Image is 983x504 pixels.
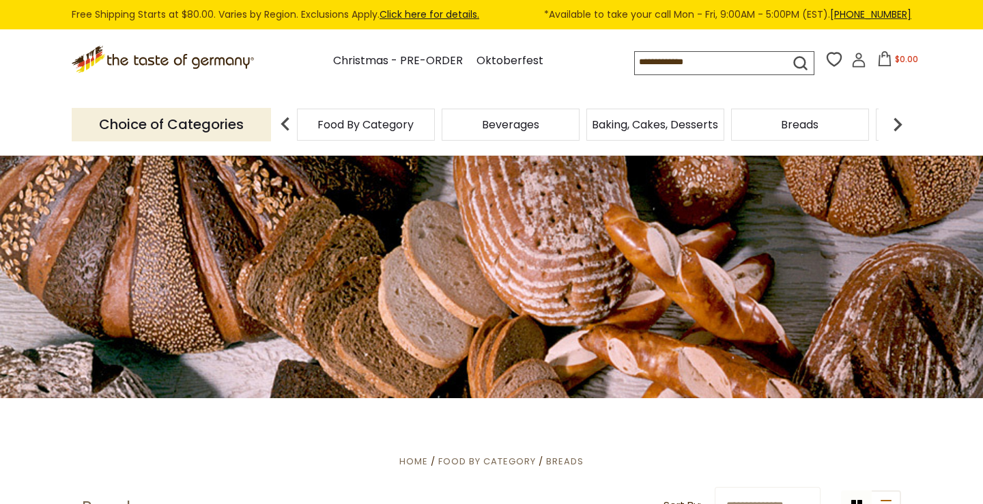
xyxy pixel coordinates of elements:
a: Food By Category [317,120,414,130]
a: Breads [546,455,584,468]
a: Breads [781,120,818,130]
a: Oktoberfest [476,52,543,70]
img: next arrow [884,111,911,138]
a: Click here for details. [380,8,479,21]
p: Choice of Categories [72,108,271,141]
button: $0.00 [869,51,927,72]
a: Baking, Cakes, Desserts [592,120,718,130]
a: Food By Category [438,455,536,468]
a: Christmas - PRE-ORDER [333,52,463,70]
img: previous arrow [272,111,299,138]
a: [PHONE_NUMBER] [830,8,911,21]
span: $0.00 [895,53,918,65]
div: Free Shipping Starts at $80.00. Varies by Region. Exclusions Apply. [72,7,911,23]
span: *Available to take your call Mon - Fri, 9:00AM - 5:00PM (EST). [544,7,911,23]
a: Home [399,455,428,468]
a: Beverages [482,120,539,130]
